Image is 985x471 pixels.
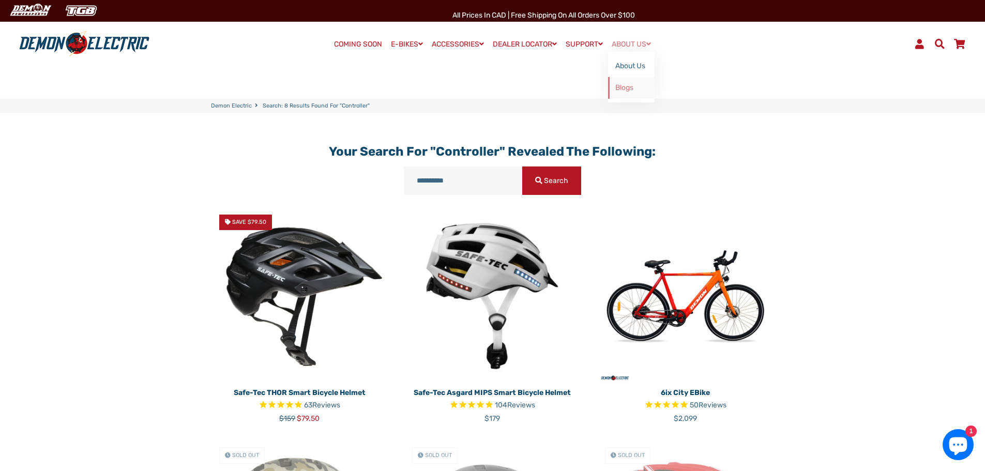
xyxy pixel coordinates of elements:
[5,2,55,19] img: Demon Electric
[304,401,340,409] span: 63 reviews
[211,384,388,424] a: Safe-Tec THOR Smart Bicycle Helmet Rated 4.7 out of 5 stars 63 reviews $159 $79.50
[387,37,427,52] a: E-BIKES
[428,37,488,52] a: ACCESSORIES
[489,37,560,52] a: DEALER LOCATOR
[608,55,655,77] a: About Us
[232,452,259,459] span: Sold Out
[404,384,581,424] a: Safe-Tec Asgard MIPS Smart Bicycle Helmet Rated 4.8 out of 5 stars 104 reviews $179
[939,429,977,463] inbox-online-store-chat: Shopify online store chat
[522,166,581,195] button: Search
[597,400,774,412] span: Rated 4.8 out of 5 stars 50 reviews
[211,102,252,111] a: Demon Electric
[507,401,535,409] span: Reviews
[16,31,153,57] img: Demon Electric logo
[404,400,581,412] span: Rated 4.8 out of 5 stars 104 reviews
[404,206,581,384] img: Safe-Tec Asgard MIPS Smart Bicycle Helmet - Demon Electric
[690,401,726,409] span: 50 reviews
[608,37,655,52] a: ABOUT US
[211,206,388,384] img: Safe-Tec THOR Smart Bicycle Helmet - Demon Electric
[618,452,645,459] span: Sold Out
[452,11,635,20] span: All Prices in CAD | Free shipping on all orders over $100
[279,414,295,423] span: $159
[562,37,607,52] a: SUPPORT
[211,387,388,398] p: Safe-Tec THOR Smart Bicycle Helmet
[232,219,266,225] span: Save $79.50
[211,206,388,384] a: Safe-Tec THOR Smart Bicycle Helmet - Demon Electric Save $79.50
[597,384,774,424] a: 6ix City eBike Rated 4.8 out of 5 stars 50 reviews $2,099
[699,401,726,409] span: Reviews
[484,414,500,423] span: $179
[674,414,697,423] span: $2,099
[211,400,388,412] span: Rated 4.7 out of 5 stars 63 reviews
[597,206,774,384] img: 6ix City eBike - Demon Electric
[495,401,535,409] span: 104 reviews
[307,144,678,159] h1: Your search for "controller" revealed the following:
[404,387,581,398] p: Safe-Tec Asgard MIPS Smart Bicycle Helmet
[608,77,655,99] a: Blogs
[597,387,774,398] p: 6ix City eBike
[425,452,452,459] span: Sold Out
[404,166,522,195] input: Search our store
[60,2,102,19] img: TGB Canada
[297,414,320,423] span: $79.50
[312,401,340,409] span: Reviews
[263,102,370,111] span: Search: 8 results found for "controller"
[544,176,568,185] span: Search
[330,37,386,52] a: COMING SOON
